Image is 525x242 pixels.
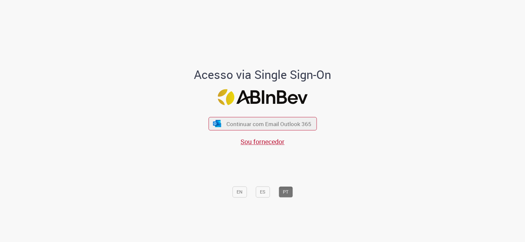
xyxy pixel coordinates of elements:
[241,137,284,146] a: Sou fornecedor
[232,186,247,197] button: EN
[208,117,317,130] button: ícone Azure/Microsoft 360 Continuar com Email Outlook 365
[226,120,311,127] span: Continuar com Email Outlook 365
[279,186,293,197] button: PT
[218,89,307,105] img: Logo ABInBev
[172,68,354,82] h1: Acesso via Single Sign-On
[256,186,270,197] button: ES
[213,120,222,127] img: ícone Azure/Microsoft 360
